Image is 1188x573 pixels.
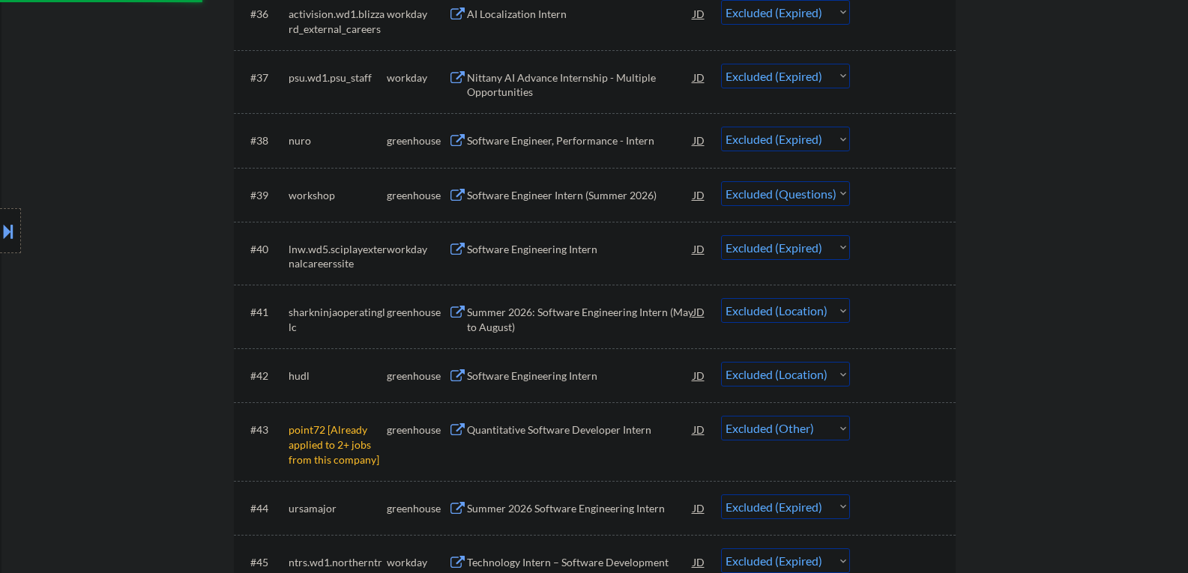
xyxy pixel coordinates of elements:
div: JD [692,362,707,389]
div: greenhouse [387,369,448,383]
div: greenhouse [387,501,448,516]
div: Software Engineering Intern [467,242,693,257]
div: JD [692,298,707,325]
div: Nittany AI Advance Internship - Multiple Opportunities [467,70,693,100]
div: #37 [250,70,277,85]
div: point72 [Already applied to 2+ jobs from this company] [289,422,387,467]
div: Technology Intern – Software Development [467,555,693,570]
div: JD [692,235,707,262]
div: #36 [250,7,277,22]
div: activision.wd1.blizzard_external_careers [289,7,387,36]
div: greenhouse [387,305,448,320]
div: workday [387,242,448,257]
div: hudl [289,369,387,383]
div: Quantitative Software Developer Intern [467,422,693,437]
div: JD [692,416,707,443]
div: Software Engineer Intern (Summer 2026) [467,188,693,203]
div: Software Engineer, Performance - Intern [467,133,693,148]
div: JD [692,127,707,154]
div: greenhouse [387,422,448,437]
div: #43 [250,422,277,437]
div: JD [692,181,707,208]
div: #42 [250,369,277,383]
div: workday [387,7,448,22]
div: #44 [250,501,277,516]
div: greenhouse [387,188,448,203]
div: sharkninjaoperatingllc [289,305,387,334]
div: JD [692,64,707,91]
div: workday [387,555,448,570]
div: Software Engineering Intern [467,369,693,383]
div: greenhouse [387,133,448,148]
div: Summer 2026: Software Engineering Intern (May to August) [467,305,693,334]
div: workshop [289,188,387,203]
div: ursamajor [289,501,387,516]
div: lnw.wd5.sciplayexternalcareerssite [289,242,387,271]
div: #45 [250,555,277,570]
div: AI Localization Intern [467,7,693,22]
div: JD [692,494,707,521]
div: nuro [289,133,387,148]
div: Summer 2026 Software Engineering Intern [467,501,693,516]
div: workday [387,70,448,85]
div: psu.wd1.psu_staff [289,70,387,85]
